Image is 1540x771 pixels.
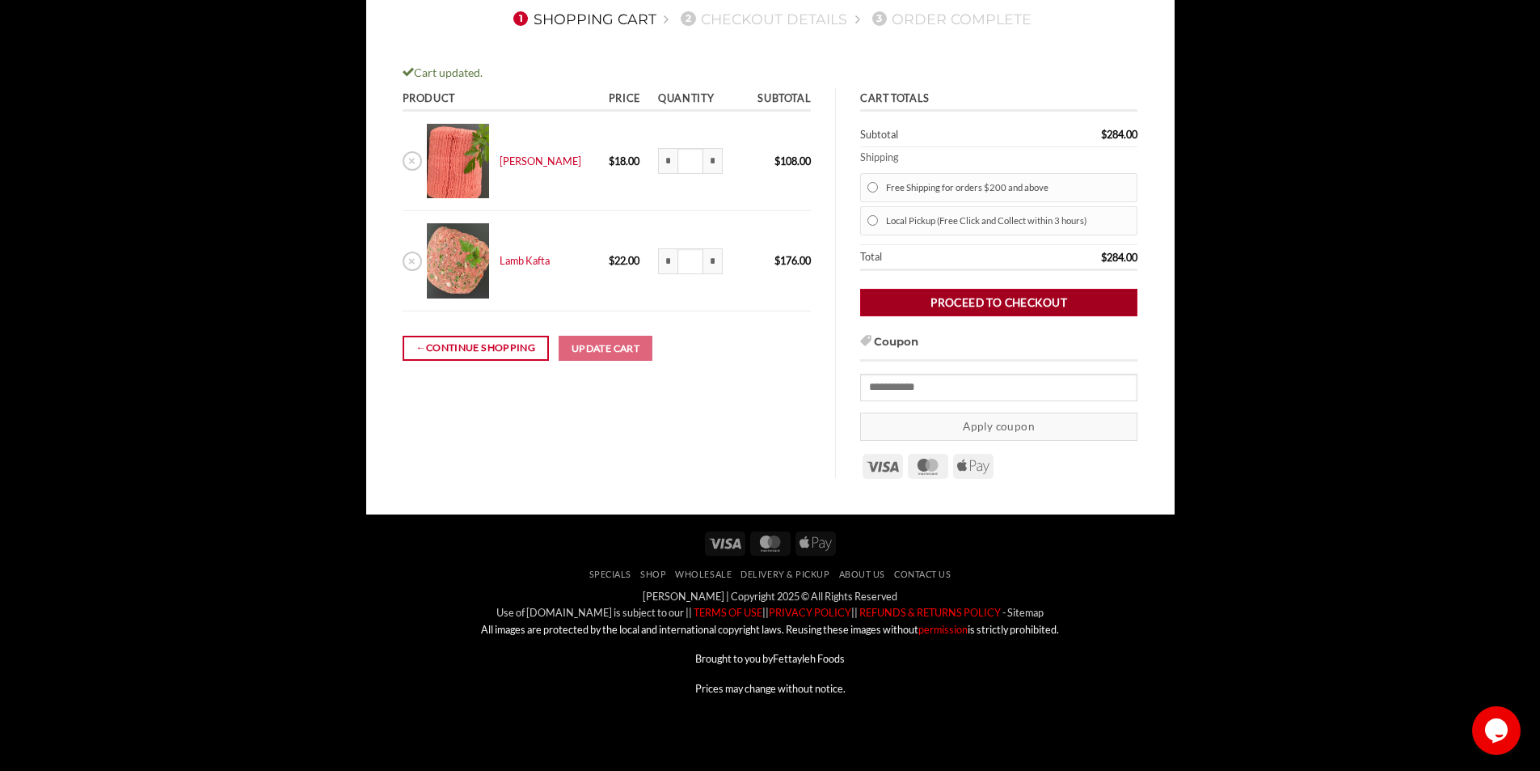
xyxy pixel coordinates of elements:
p: Prices may change without notice. [378,680,1162,697]
span: ← [416,340,426,356]
a: Delivery & Pickup [740,569,829,579]
a: 1Shopping Cart [508,11,656,28]
span: 1 [513,11,528,26]
a: 2Checkout details [676,11,847,28]
bdi: 108.00 [774,155,811,167]
img: Cart [427,223,489,299]
bdi: 22.00 [609,254,639,267]
a: Sitemap [1007,606,1044,619]
a: Remove Kibbeh Mince from cart [403,151,422,171]
a: [PERSON_NAME] [500,155,581,167]
a: Remove Lamb Kafta from cart [403,252,422,271]
h3: Coupon [860,333,1137,361]
a: Fettayleh Foods [773,652,845,665]
a: Wholesale [675,569,732,579]
input: Increase quantity of Lamb Kafta [703,248,723,274]
a: About Us [839,569,885,579]
th: Shipping [860,147,1137,168]
bdi: 176.00 [774,254,811,267]
div: Payment icons [702,529,838,556]
div: Cart updated. [403,64,1138,83]
a: REFUNDS & RETURNS POLICY [858,606,1001,619]
img: Cart [427,124,489,199]
a: Lamb Kafta [500,254,550,267]
bdi: 18.00 [609,155,639,167]
th: Cart totals [860,88,1137,112]
input: Increase quantity of Kibbeh Mince [703,148,723,174]
input: Product quantity [677,148,703,174]
a: PRIVACY POLICY [769,606,851,619]
span: 2 [681,11,695,26]
a: permission [918,623,968,636]
span: $ [609,155,614,167]
th: Subtotal [741,88,811,112]
a: - [1002,606,1006,619]
span: $ [609,254,614,267]
th: Quantity [653,88,742,112]
div: [PERSON_NAME] | Copyright 2025 © All Rights Reserved Use of [DOMAIN_NAME] is subject to our || || || [378,588,1162,697]
label: Free Shipping for orders $200 and above [886,177,1131,198]
font: TERMS OF USE [694,606,762,619]
a: Contact Us [894,569,951,579]
a: Continue shopping [403,336,549,361]
a: SHOP [640,569,666,579]
input: Reduce quantity of Lamb Kafta [658,248,677,274]
th: Price [603,88,652,112]
th: Total [860,245,1002,271]
th: Product [403,88,604,112]
span: $ [774,155,780,167]
input: Reduce quantity of Kibbeh Mince [658,148,677,174]
bdi: 284.00 [1101,250,1137,263]
button: Update cart [559,336,652,362]
span: $ [774,254,780,267]
iframe: chat widget [1472,706,1524,755]
bdi: 284.00 [1101,128,1137,141]
span: $ [1101,128,1107,141]
font: REFUNDS & RETURNS POLICY [859,606,1001,619]
a: Specials [589,569,631,579]
div: Payment icons [860,451,996,479]
p: All images are protected by the local and international copyright laws. Reusing these images with... [378,621,1162,638]
a: Proceed to checkout [860,288,1137,316]
p: Brought to you by [378,650,1162,667]
label: Local Pickup (Free Click and Collect within 3 hours) [886,210,1131,231]
input: Product quantity [677,248,703,274]
th: Subtotal [860,123,1002,147]
a: TERMS OF USE [692,606,762,619]
button: Apply coupon [860,412,1137,440]
span: $ [1101,250,1107,263]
